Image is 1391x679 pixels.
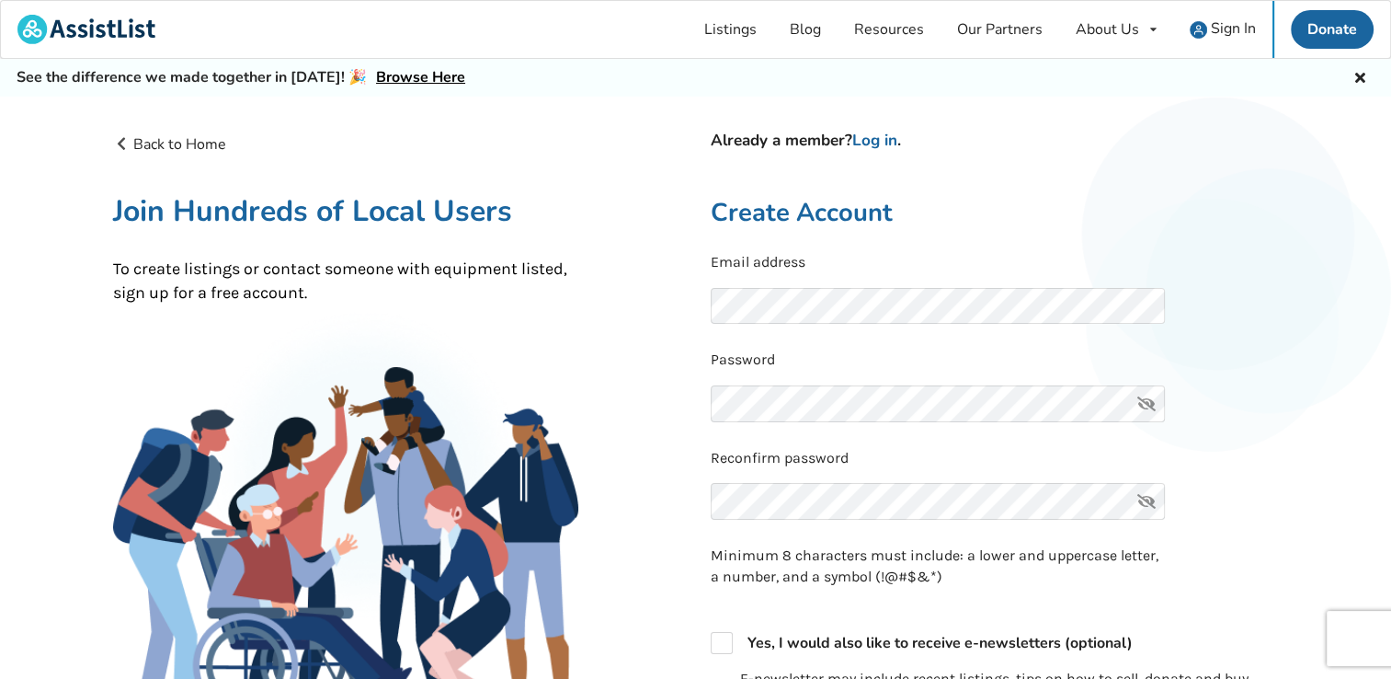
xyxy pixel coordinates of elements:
p: Minimum 8 characters must include: a lower and uppercase letter, a number, and a symbol (!@#$&*) [711,546,1165,588]
a: Listings [688,1,773,58]
a: Donate [1291,10,1374,49]
a: Resources [838,1,941,58]
img: assistlist-logo [17,15,155,44]
p: To create listings or contact someone with equipment listed, sign up for a free account. [113,258,579,305]
a: Blog [773,1,838,58]
a: Back to Home [113,134,227,155]
div: About Us [1076,22,1139,37]
h2: Create Account [711,197,1279,229]
a: Our Partners [941,1,1059,58]
p: Password [711,350,1279,371]
a: user icon Sign In [1173,1,1272,58]
h4: Already a member? . [711,131,1279,151]
span: Sign In [1211,18,1256,39]
a: Browse Here [376,67,465,87]
strong: Yes, I would also like to receive e-newsletters (optional) [747,633,1133,653]
img: user icon [1190,21,1207,39]
p: Email address [711,252,1279,273]
p: Reconfirm password [711,448,1279,469]
a: Log in [852,130,897,151]
h1: Join Hundreds of Local Users [113,192,579,230]
h5: See the difference we made together in [DATE]! 🎉 [17,68,465,87]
